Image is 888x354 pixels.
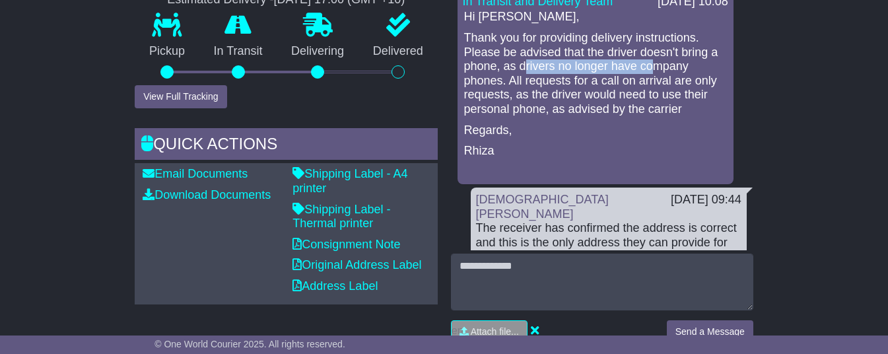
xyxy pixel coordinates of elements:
div: Quick Actions [135,128,437,164]
a: Download Documents [143,188,271,201]
a: Address Label [292,279,378,293]
a: Shipping Label - Thermal printer [292,203,390,230]
button: Send a Message [667,320,753,343]
div: [DATE] 09:44 [671,193,741,207]
p: Delivered [359,44,438,59]
a: Consignment Note [292,238,400,251]
p: Regards, [464,124,727,138]
button: View Full Tracking [135,85,226,108]
a: [DEMOGRAPHIC_DATA][PERSON_NAME] [476,193,609,221]
span: © One World Courier 2025. All rights reserved. [154,339,345,349]
a: Email Documents [143,167,248,180]
p: Rhiza [464,144,727,159]
a: Shipping Label - A4 printer [292,167,407,195]
p: Thank you for providing delivery instructions. Please be advised that the driver doesn't bring a ... [464,31,727,117]
p: Delivering [277,44,359,59]
p: In Transit [199,44,277,59]
p: Hi [PERSON_NAME], [464,10,727,24]
a: Original Address Label [292,258,421,271]
p: Pickup [135,44,199,59]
